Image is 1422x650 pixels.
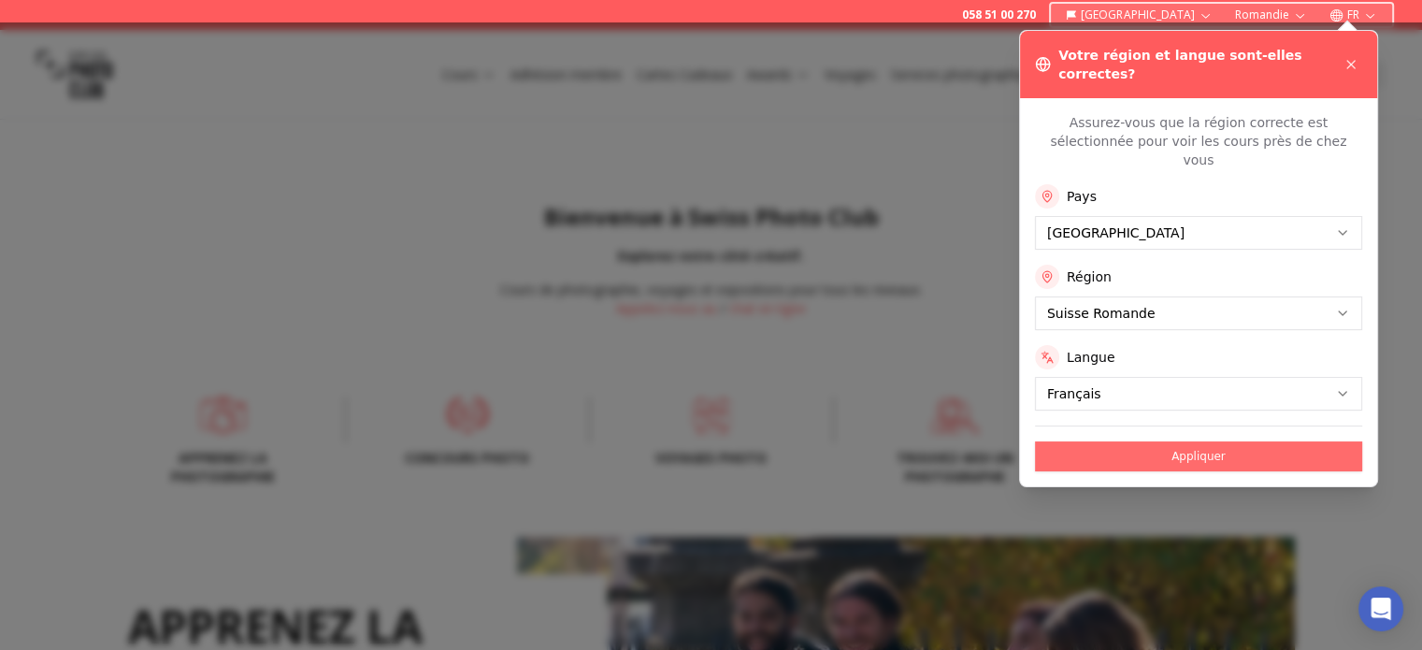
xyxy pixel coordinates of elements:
button: FR [1322,4,1385,26]
p: Assurez-vous que la région correcte est sélectionnée pour voir les cours près de chez vous [1035,113,1362,169]
a: 058 51 00 270 [962,7,1036,22]
label: Région [1067,267,1112,286]
button: [GEOGRAPHIC_DATA] [1058,4,1220,26]
div: Open Intercom Messenger [1358,586,1403,631]
label: Pays [1067,187,1097,206]
button: Romandie [1228,4,1314,26]
label: Langue [1067,348,1115,367]
h3: Votre région et langue sont-elles correctes? [1058,46,1340,83]
button: Appliquer [1035,441,1362,471]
